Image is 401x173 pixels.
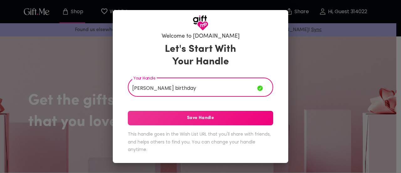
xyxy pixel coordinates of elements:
[162,33,240,40] h6: Welcome to [DOMAIN_NAME]
[128,111,273,125] button: Save Handle
[193,15,208,31] img: GiftMe Logo
[128,130,273,154] h6: This handle goes in the Wish List URL that you'll share with friends, and helps others to find yo...
[128,79,257,97] input: Your Handle
[157,43,244,68] h3: Let's Start With Your Handle
[128,115,273,122] span: Save Handle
